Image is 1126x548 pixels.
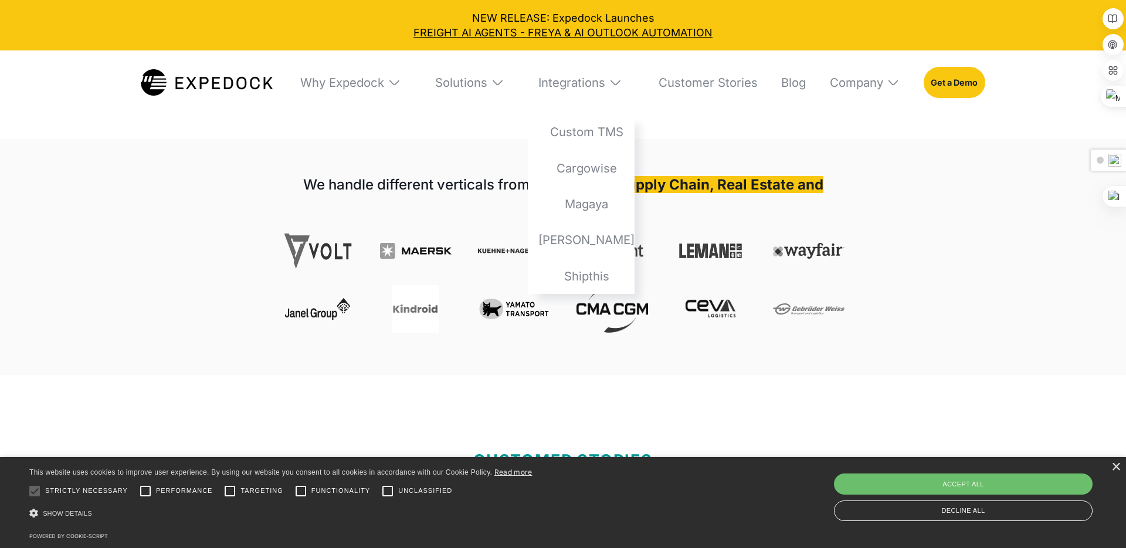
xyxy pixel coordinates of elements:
span: Strictly necessary [45,486,128,496]
a: Shipthis [528,258,635,294]
div: Solutions [425,50,515,114]
strong: Technology, Supply Chain, Real Estate and Finance [530,176,823,214]
div: Why Expedock [290,50,412,114]
iframe: Chat Widget [925,421,1126,548]
div: Company [819,50,911,114]
a: Get a Demo [924,67,985,97]
div: Show details [29,505,533,523]
a: Read more [494,468,533,476]
div: Integrations [528,50,635,114]
a: Blog [771,50,806,114]
nav: Integrations [528,114,635,294]
div: Integrations [538,75,605,90]
a: Customer Stories [648,50,758,114]
span: This website uses cookies to improve user experience. By using our website you consent to all coo... [29,468,492,476]
a: Powered by cookie-script [29,533,108,539]
span: Show details [43,510,92,517]
div: Accept all [834,473,1093,495]
span: Unclassified [398,486,452,496]
span: Targeting [240,486,283,496]
span: Performance [156,486,213,496]
div: NEW RELEASE: Expedock Launches [11,11,1115,40]
a: [PERSON_NAME] [528,222,635,258]
strong: We handle different verticals from [303,176,530,193]
a: FREIGHT AI AGENTS - FREYA & AI OUTLOOK AUTOMATION [11,25,1115,40]
a: Cargowise [528,150,635,186]
p: CUSTOMER STORIES [473,452,653,468]
div: Company [830,75,883,90]
a: Custom TMS [528,114,635,150]
div: Solutions [435,75,487,90]
a: Magaya [528,186,635,222]
div: Why Expedock [300,75,384,90]
div: Decline all [834,500,1093,521]
span: Functionality [311,486,370,496]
